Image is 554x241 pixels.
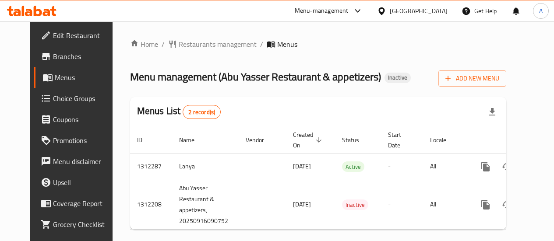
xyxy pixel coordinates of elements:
[53,177,116,188] span: Upsell
[137,105,221,119] h2: Menus List
[168,39,257,49] a: Restaurants management
[342,161,364,172] div: Active
[183,108,220,116] span: 2 record(s)
[34,67,123,88] a: Menus
[130,153,172,180] td: 1312287
[172,153,239,180] td: Lanya
[381,180,423,229] td: -
[53,156,116,167] span: Menu disclaimer
[162,39,165,49] li: /
[381,153,423,180] td: -
[496,194,517,215] button: Change Status
[423,180,468,229] td: All
[34,130,123,151] a: Promotions
[293,129,325,150] span: Created On
[385,73,411,83] div: Inactive
[55,72,116,83] span: Menus
[137,135,154,145] span: ID
[34,46,123,67] a: Branches
[130,39,158,49] a: Home
[34,172,123,193] a: Upsell
[293,199,311,210] span: [DATE]
[342,200,368,210] span: Inactive
[342,162,364,172] span: Active
[179,39,257,49] span: Restaurants management
[475,156,496,177] button: more
[34,88,123,109] a: Choice Groups
[482,101,503,122] div: Export file
[496,156,517,177] button: Change Status
[423,153,468,180] td: All
[130,39,506,49] nav: breadcrumb
[53,135,116,146] span: Promotions
[295,6,349,16] div: Menu-management
[388,129,413,150] span: Start Date
[539,6,543,16] span: A
[438,70,506,87] button: Add New Menu
[277,39,297,49] span: Menus
[34,109,123,130] a: Coupons
[53,114,116,125] span: Coupons
[260,39,263,49] li: /
[293,161,311,172] span: [DATE]
[34,214,123,235] a: Grocery Checklist
[53,30,116,41] span: Edit Restaurant
[34,193,123,214] a: Coverage Report
[130,67,381,87] span: Menu management ( Abu Yasser Restaurant & appetizers )
[183,105,221,119] div: Total records count
[34,25,123,46] a: Edit Restaurant
[246,135,275,145] span: Vendor
[53,51,116,62] span: Branches
[342,135,371,145] span: Status
[130,180,172,229] td: 1312208
[445,73,499,84] span: Add New Menu
[34,151,123,172] a: Menu disclaimer
[385,74,411,81] span: Inactive
[53,93,116,104] span: Choice Groups
[53,219,116,230] span: Grocery Checklist
[53,198,116,209] span: Coverage Report
[390,6,448,16] div: [GEOGRAPHIC_DATA]
[475,194,496,215] button: more
[430,135,458,145] span: Locale
[179,135,206,145] span: Name
[172,180,239,229] td: Abu Yasser Restaurant & appetizers, 20250916090752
